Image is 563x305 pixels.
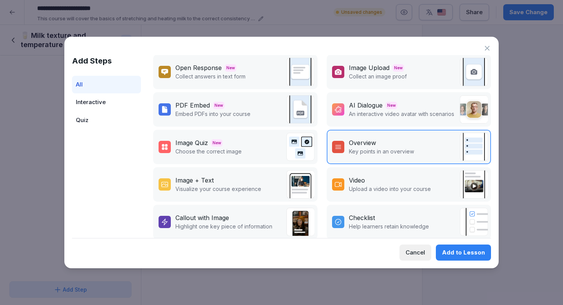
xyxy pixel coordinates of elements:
span: New [393,64,404,72]
div: Image Quiz [175,138,208,147]
div: Checklist [349,213,375,222]
button: Cancel [399,245,431,261]
p: Collect answers in text form [175,72,245,80]
p: Choose the correct image [175,147,242,155]
button: Add to Lesson [436,245,491,261]
img: overview.svg [460,133,488,161]
h1: Add Steps [72,55,141,67]
div: Interactive [72,93,141,111]
p: Help learners retain knowledge [349,222,429,230]
div: All [72,76,141,94]
img: callout.png [286,208,314,236]
div: Image Upload [349,63,390,72]
span: New [213,102,224,109]
img: text_image.png [286,170,314,199]
div: Overview [349,138,376,147]
div: Add to Lesson [442,248,485,257]
p: Highlight one key piece of information [175,222,272,230]
p: Key points in an overview [349,147,414,155]
p: An interactive video avatar with scenarios [349,110,454,118]
p: Upload a video into your course [349,185,431,193]
span: New [211,139,223,147]
img: pdf_embed.svg [286,95,314,124]
img: video.png [460,170,488,199]
span: New [225,64,236,72]
img: image_quiz.svg [286,133,314,161]
div: Cancel [406,248,425,257]
span: New [386,102,397,109]
p: Collect an image proof [349,72,407,80]
img: text_response.svg [286,58,314,86]
div: PDF Embed [175,101,210,110]
div: Quiz [72,111,141,129]
img: checklist.svg [460,208,488,236]
div: AI Dialogue [349,101,383,110]
img: ai_dialogue.png [460,95,488,124]
div: Video [349,176,365,185]
div: Callout with Image [175,213,229,222]
img: image_upload.svg [460,58,488,86]
p: Visualize your course experience [175,185,261,193]
p: Embed PDFs into your course [175,110,250,118]
div: Open Response [175,63,222,72]
div: Image + Text [175,176,214,185]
